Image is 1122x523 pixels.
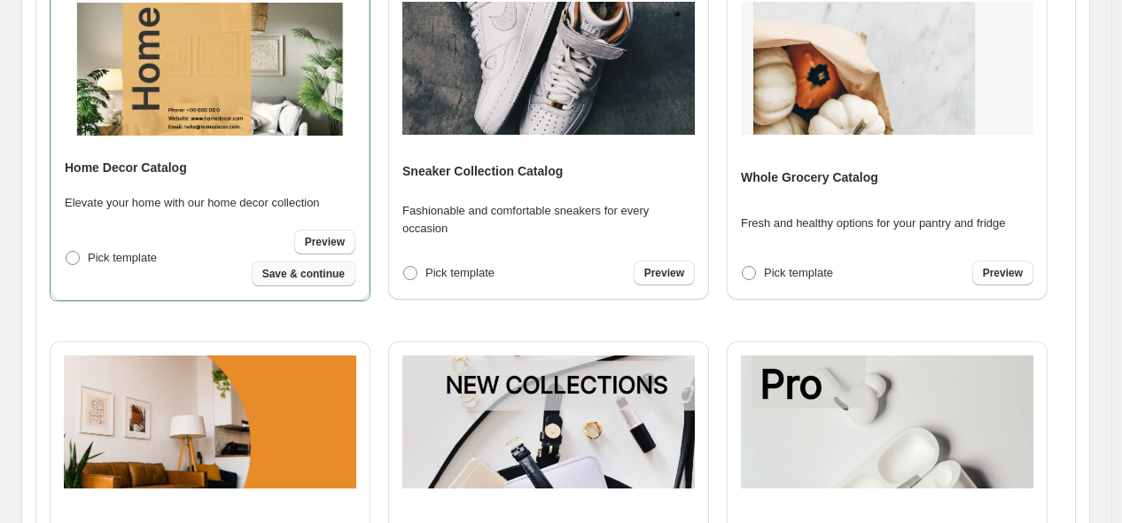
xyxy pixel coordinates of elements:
h4: Home Decor Catalog [65,159,187,176]
a: Preview [972,261,1033,285]
p: Fresh and healthy options for your pantry and fridge [741,215,1005,232]
span: Preview [983,266,1023,280]
span: Preview [644,266,684,280]
span: Pick template [764,266,833,279]
p: Elevate your home with our home decor collection [65,194,320,212]
span: Save & continue [262,267,345,281]
a: Preview [294,230,355,254]
p: Fashionable and comfortable sneakers for every occasion [402,202,695,238]
button: Save & continue [252,261,355,286]
span: Preview [305,235,345,249]
h4: Sneaker Collection Catalog [402,162,563,180]
span: Pick template [425,266,495,279]
h4: Whole Grocery Catalog [741,168,878,186]
span: Pick template [88,251,157,264]
a: Preview [634,261,695,285]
